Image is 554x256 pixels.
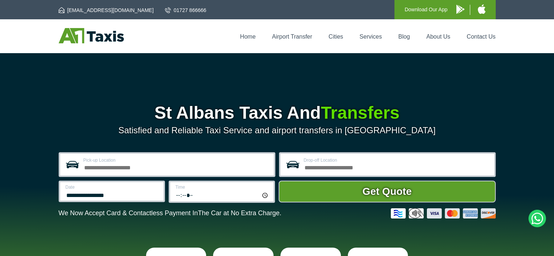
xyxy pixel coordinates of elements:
[456,5,464,14] img: A1 Taxis Android App
[59,125,496,135] p: Satisfied and Reliable Taxi Service and airport transfers in [GEOGRAPHIC_DATA]
[427,34,451,40] a: About Us
[272,34,312,40] a: Airport Transfer
[405,5,448,14] p: Download Our App
[329,34,343,40] a: Cities
[478,4,486,14] img: A1 Taxis iPhone App
[59,104,496,122] h1: St Albans Taxis And
[391,208,496,218] img: Credit And Debit Cards
[59,7,154,14] a: [EMAIL_ADDRESS][DOMAIN_NAME]
[59,28,124,43] img: A1 Taxis St Albans LTD
[66,185,159,189] label: Date
[279,181,496,202] button: Get Quote
[359,34,382,40] a: Services
[321,103,400,122] span: Transfers
[240,34,256,40] a: Home
[304,158,490,162] label: Drop-off Location
[83,158,270,162] label: Pick-up Location
[198,209,281,217] span: The Car at No Extra Charge.
[59,209,282,217] p: We Now Accept Card & Contactless Payment In
[165,7,207,14] a: 01727 866666
[398,34,410,40] a: Blog
[467,34,495,40] a: Contact Us
[176,185,269,189] label: Time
